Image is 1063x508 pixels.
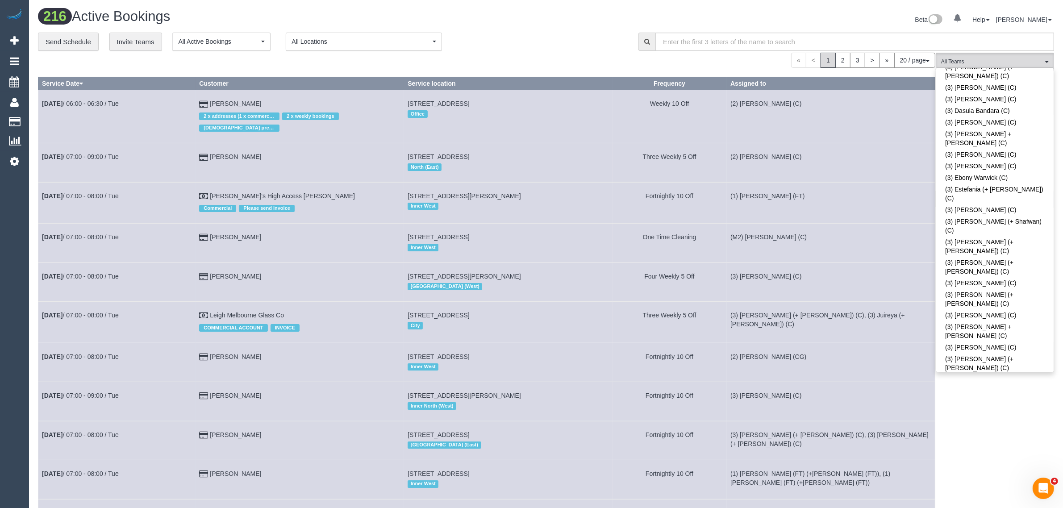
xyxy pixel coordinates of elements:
[38,343,196,382] td: Schedule date
[42,392,63,399] b: [DATE]
[727,143,935,182] td: Assigned to
[613,460,727,499] td: Frequency
[404,302,613,343] td: Service location
[199,112,279,120] span: 2 x addresses (1 x commercial and 1 x residential)
[210,153,261,160] a: [PERSON_NAME]
[613,90,727,143] td: Frequency
[286,33,442,51] button: All Locations
[408,392,521,399] span: [STREET_ADDRESS][PERSON_NAME]
[172,33,271,51] button: All Active Bookings
[210,233,261,241] a: [PERSON_NAME]
[404,90,613,143] td: Service location
[196,224,404,262] td: Customer
[210,353,261,360] a: [PERSON_NAME]
[936,93,1054,105] a: (3) [PERSON_NAME] (C)
[727,182,935,223] td: Assigned to
[613,343,727,382] td: Frequency
[936,289,1054,309] a: (3) [PERSON_NAME] (+ [PERSON_NAME]) (C)
[936,277,1054,289] a: (3) [PERSON_NAME] (C)
[936,257,1054,277] a: (3) [PERSON_NAME] (+ [PERSON_NAME]) (C)
[38,9,539,24] h1: Active Bookings
[727,262,935,301] td: Assigned to
[408,363,438,371] span: Inner West
[109,33,162,51] a: Invite Teams
[196,143,404,182] td: Customer
[821,53,836,68] span: 1
[38,8,72,25] span: 216
[196,262,404,301] td: Customer
[210,312,284,319] a: Leigh Melbourne Glass Co
[408,242,609,253] div: Location
[199,432,208,438] i: Credit Card Payment
[199,193,208,200] i: Check Payment
[292,37,430,46] span: All Locations
[404,143,613,182] td: Service location
[941,58,1043,66] span: All Teams
[936,53,1054,71] button: All Teams
[613,302,727,343] td: Frequency
[972,16,990,23] a: Help
[42,153,63,160] b: [DATE]
[199,101,208,108] i: Credit Card Payment
[210,431,261,438] a: [PERSON_NAME]
[210,273,261,280] a: [PERSON_NAME]
[42,312,119,319] a: [DATE]/ 07:00 - 08:00 / Tue
[42,273,119,280] a: [DATE]/ 07:00 - 08:00 / Tue
[936,183,1054,204] a: (3) Estefania (+ [PERSON_NAME]) (C)
[196,90,404,143] td: Customer
[42,470,63,477] b: [DATE]
[727,460,935,499] td: Assigned to
[408,441,481,449] span: [GEOGRAPHIC_DATA] (East)
[655,33,1054,51] input: Enter the first 3 letters of the name to search
[178,37,259,46] span: All Active Bookings
[42,353,119,360] a: [DATE]/ 07:00 - 08:00 / Tue
[613,224,727,262] td: Frequency
[5,9,23,21] a: Automaid Logo
[727,90,935,143] td: Assigned to
[894,53,935,68] button: 20 / page
[404,262,613,301] td: Service location
[199,125,279,132] span: [DEMOGRAPHIC_DATA] preferred
[936,105,1054,117] a: (3) Dasula Bandara (C)
[408,320,609,331] div: Location
[835,53,850,68] a: 2
[408,161,609,173] div: Location
[408,244,438,251] span: Inner West
[408,312,469,319] span: [STREET_ADDRESS]
[1033,478,1054,499] iframe: Intercom live chat
[408,361,609,373] div: Location
[408,153,469,160] span: [STREET_ADDRESS]
[404,343,613,382] td: Service location
[936,53,1054,67] ol: All Teams
[199,471,208,477] i: Credit Card Payment
[408,283,482,290] span: [GEOGRAPHIC_DATA] (West)
[408,478,609,490] div: Location
[936,128,1054,149] a: (3) [PERSON_NAME] + [PERSON_NAME] (C)
[210,470,261,477] a: [PERSON_NAME]
[408,203,438,210] span: Inner West
[42,233,119,241] a: [DATE]/ 07:00 - 08:00 / Tue
[404,421,613,460] td: Service location
[210,192,355,200] a: [PERSON_NAME]'s High Access [PERSON_NAME]
[404,182,613,223] td: Service location
[791,53,935,68] nav: Pagination navigation
[199,154,208,161] i: Credit Card Payment
[865,53,880,68] a: >
[38,224,196,262] td: Schedule date
[613,143,727,182] td: Frequency
[936,341,1054,353] a: (3) [PERSON_NAME] (C)
[199,393,208,399] i: Credit Card Payment
[936,353,1054,374] a: (3) [PERSON_NAME] (+ [PERSON_NAME]) (C)
[42,431,119,438] a: [DATE]/ 07:00 - 08:00 / Tue
[936,216,1054,236] a: (3) [PERSON_NAME] (+ Shafwan) (C)
[408,163,442,171] span: North (East)
[42,353,63,360] b: [DATE]
[404,224,613,262] td: Service location
[196,182,404,223] td: Customer
[38,182,196,223] td: Schedule date
[408,110,427,117] span: Office
[42,470,119,477] a: [DATE]/ 07:00 - 08:00 / Tue
[408,273,521,280] span: [STREET_ADDRESS][PERSON_NAME]
[727,224,935,262] td: Assigned to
